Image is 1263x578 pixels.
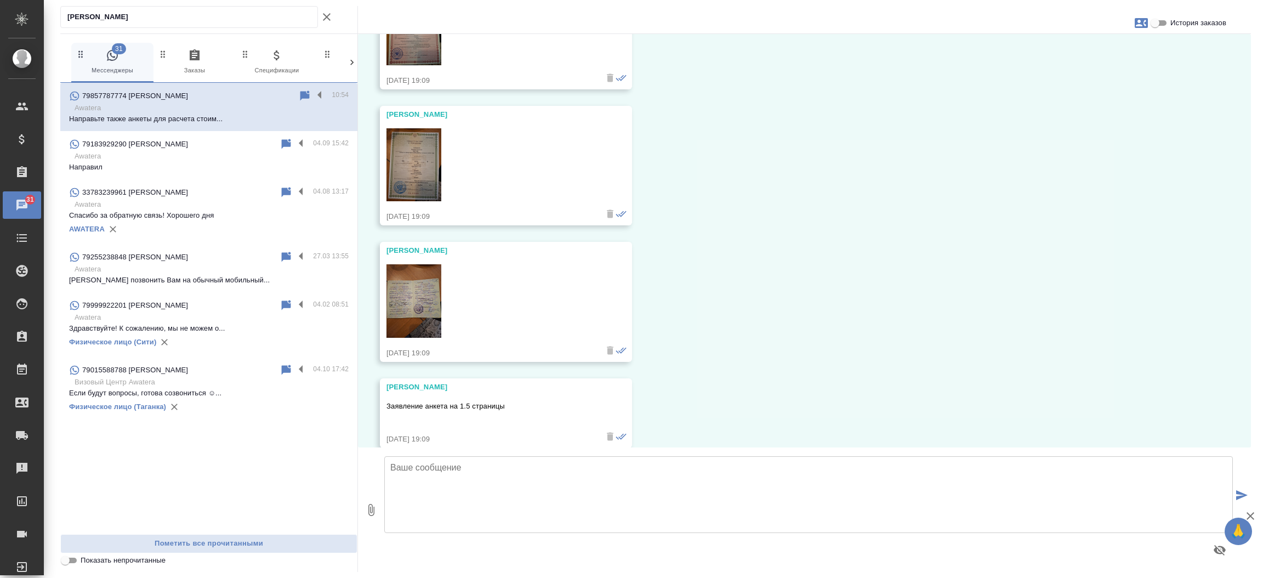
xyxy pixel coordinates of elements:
[75,151,349,162] p: Awatera
[82,90,188,101] p: 79857787774 [PERSON_NAME]
[69,162,349,173] p: Направил
[322,49,333,59] svg: Зажми и перетащи, чтобы поменять порядок вкладок
[66,537,351,550] span: Пометить все прочитанными
[75,377,349,388] p: Визовый Центр Awatera
[60,83,357,131] div: 79857787774 [PERSON_NAME]10:54AwateraНаправьте также анкеты для расчета стоим...
[75,103,349,114] p: Awatera
[158,49,168,59] svg: Зажми и перетащи, чтобы поменять порядок вкладок
[386,245,594,256] div: [PERSON_NAME]
[60,179,357,244] div: 33783239961 [PERSON_NAME]04.08 13:17AwateraСпасибо за обратную связь! Хорошего дняAWATERA
[298,89,311,103] div: Пометить непрочитанным
[69,225,105,233] a: AWATERA
[280,299,293,312] div: Пометить непрочитанным
[313,186,349,197] p: 04.08 13:17
[69,275,349,286] p: [PERSON_NAME] позвонить Вам на обычный мобильный...
[1207,537,1233,563] button: Предпросмотр
[60,534,357,553] button: Пометить все прочитанными
[386,211,594,222] div: [DATE] 19:09
[1225,518,1252,545] button: 🙏
[386,434,594,445] div: [DATE] 19:09
[75,312,349,323] p: Awatera
[386,75,594,86] div: [DATE] 19:09
[82,252,188,263] p: 79255238848 [PERSON_NAME]
[280,251,293,264] div: Пометить непрочитанным
[69,338,156,346] a: Физическое лицо (Сити)
[82,365,188,376] p: 79015588788 [PERSON_NAME]
[322,49,396,76] span: Клиенты
[280,186,293,199] div: Пометить непрочитанным
[280,364,293,377] div: Пометить непрочитанным
[156,334,173,350] button: Удалить привязку
[332,89,349,100] p: 10:54
[3,191,41,219] a: 31
[1229,520,1248,543] span: 🙏
[386,348,594,359] div: [DATE] 19:09
[280,138,293,151] div: Пометить непрочитанным
[69,403,166,411] a: Физическое лицо (Таганка)
[1128,10,1154,36] button: Заявки
[81,555,166,566] span: Показать непрочитанные
[105,221,121,237] button: Удалить привязку
[60,244,357,292] div: 79255238848 [PERSON_NAME]27.03 13:55Awatera[PERSON_NAME] позвонить Вам на обычный мобильный...
[82,139,188,150] p: 79183929290 [PERSON_NAME]
[60,292,357,357] div: 79999922201 [PERSON_NAME]04.02 08:51AwateraЗдравствуйте! К сожалению, мы не можем о...Физическое ...
[69,114,349,124] p: Направьте также анкеты для расчета стоим...
[240,49,314,76] span: Спецификации
[158,49,231,76] span: Заказы
[20,194,41,205] span: 31
[313,251,349,262] p: 27.03 13:55
[1170,18,1226,29] span: История заказов
[75,199,349,210] p: Awatera
[386,401,594,412] p: Заявление анкета на 1.5 страницы
[69,210,349,221] p: Спасибо за обратную связь! Хорошего дня
[386,264,441,338] img: Thumbnail
[69,388,349,399] p: Если будут вопросы, готова созвониться ☺...
[386,128,441,202] img: Thumbnail
[166,399,183,415] button: Удалить привязку
[67,9,317,25] input: Поиск
[386,382,594,393] div: [PERSON_NAME]
[69,323,349,334] p: Здравствуйте! К сожалению, мы не можем о...
[75,264,349,275] p: Awatera
[112,43,126,54] span: 31
[82,300,188,311] p: 79999922201 [PERSON_NAME]
[60,357,357,422] div: 79015588788 [PERSON_NAME]04.10 17:42Визовый Центр AwateraЕсли будут вопросы, готова созвониться ☺...
[313,299,349,310] p: 04.02 08:51
[313,138,349,149] p: 04.09 15:42
[76,49,86,59] svg: Зажми и перетащи, чтобы поменять порядок вкладок
[82,187,188,198] p: 33783239961 [PERSON_NAME]
[386,109,594,120] div: [PERSON_NAME]
[313,364,349,375] p: 04.10 17:42
[76,49,149,76] span: Мессенджеры
[60,131,357,179] div: 79183929290 [PERSON_NAME]04.09 15:42AwateraНаправил
[240,49,251,59] svg: Зажми и перетащи, чтобы поменять порядок вкладок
